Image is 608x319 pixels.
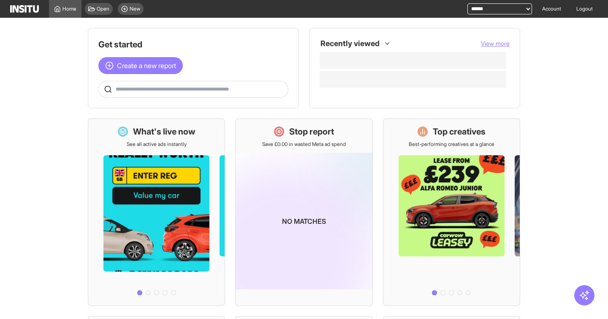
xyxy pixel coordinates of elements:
span: Create a new report [117,60,176,71]
p: Best-performing creatives at a glance [409,141,494,148]
span: Open [97,5,109,12]
h1: Get started [98,38,288,50]
span: Home [62,5,76,12]
span: View more [481,40,510,47]
p: No matches [282,216,326,226]
h1: What's live now [133,126,195,137]
img: Logo [10,5,39,13]
p: Save £0.00 in wasted Meta ad spend [262,141,346,148]
span: New [130,5,140,12]
a: What's live nowSee all active ads instantly [88,118,225,306]
button: Create a new report [98,57,183,74]
h1: Top creatives [433,126,486,137]
button: View more [481,39,510,48]
img: coming-soon-gradient_kfitwp.png [236,153,372,289]
a: Top creativesBest-performing creatives at a glance [383,118,520,306]
p: See all active ads instantly [127,141,187,148]
h1: Stop report [289,126,334,137]
a: Stop reportSave £0.00 in wasted Meta ad spendNo matches [235,118,372,306]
